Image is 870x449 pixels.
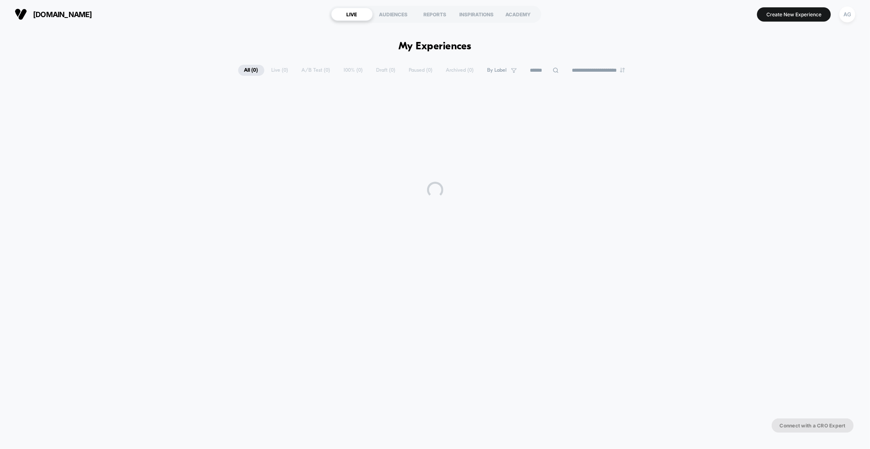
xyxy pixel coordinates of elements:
div: AUDIENCES [373,8,414,21]
button: [DOMAIN_NAME] [12,8,95,21]
span: All ( 0 ) [238,65,264,76]
img: Visually logo [15,8,27,20]
button: Connect with a CRO Expert [772,418,854,433]
div: REPORTS [414,8,456,21]
button: AG [837,6,858,23]
div: INSPIRATIONS [456,8,498,21]
button: Create New Experience [757,7,831,22]
img: end [620,68,625,73]
div: LIVE [331,8,373,21]
div: ACADEMY [498,8,539,21]
span: By Label [487,67,507,73]
span: [DOMAIN_NAME] [33,10,92,19]
h1: My Experiences [398,41,472,53]
div: AG [839,7,855,22]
